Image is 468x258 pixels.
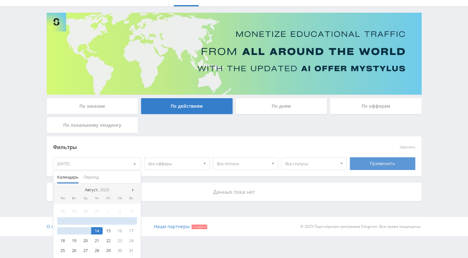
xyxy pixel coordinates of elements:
div: 19 [68,237,80,244]
div: 3 [125,207,137,215]
span: Все статусы [285,158,337,170]
div: 1 [103,207,114,215]
div: Чт [91,196,103,200]
div: 26 [68,247,80,254]
img: Banner [47,13,422,95]
div: 7 [91,217,103,225]
div: Ср [80,196,91,200]
div: По заказам [47,98,138,114]
div: 22 [103,237,114,244]
div: 24 [125,237,137,244]
div: 31 [91,207,103,215]
div: 21 [91,237,103,244]
div: Фильтры [53,143,324,152]
div: 28 [57,207,69,215]
span: Наши партнеры [154,223,190,229]
div: Пт [103,196,114,200]
div: 28 [91,247,103,254]
button: сбросить [400,145,415,149]
div: 12 [68,227,80,234]
div: 29 [68,207,80,215]
div: 23 [114,237,125,244]
div: 5 [68,217,80,225]
button: Календарь [55,171,81,183]
span: Календарь [57,171,78,183]
div: По дням [236,98,327,114]
button: Период [81,171,101,183]
div: 25 [57,247,69,254]
div: 10 [125,217,137,225]
div: 2 [114,207,125,215]
div: 17 [125,227,137,234]
div: По действиям [141,98,233,114]
span: Период [84,171,98,183]
div: 16 [114,227,125,234]
div: 15 [103,227,114,234]
div: © 2025 Партнёрская программа Edugram. Все права защищены. [237,217,421,236]
div: 18 [57,237,69,244]
div: Сб [114,196,125,200]
div: По локальному лендингу [47,117,138,133]
div: Применить [350,157,415,170]
div: 11 [57,227,69,234]
div: 30 [80,207,91,215]
div: 4 [57,217,69,225]
i: 2025 [100,187,109,192]
span: Все потоки [217,158,268,170]
span: Скидки [192,225,207,229]
div: 6 [80,217,91,225]
a: О нас [47,217,59,236]
div: 9 [114,217,125,225]
div: 13 [80,227,91,234]
div: 29 [103,247,114,254]
div: 31 [125,247,137,254]
div: 27 [80,247,91,254]
div: По офферам [330,98,422,114]
div: 8 [103,217,114,225]
div: Август, [82,187,112,193]
span: О нас [47,223,59,229]
div: 20 [80,237,91,244]
div: Вт [68,196,80,200]
div: 30 [114,247,125,254]
span: Все офферы [148,158,200,170]
div: Вс [125,196,137,200]
p: Данных пока нет [53,189,415,195]
a: Наши партнеры Скидки [154,217,207,236]
div: Пн [57,196,69,200]
div: 14 [91,227,103,234]
div: [DATE] [53,158,141,170]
